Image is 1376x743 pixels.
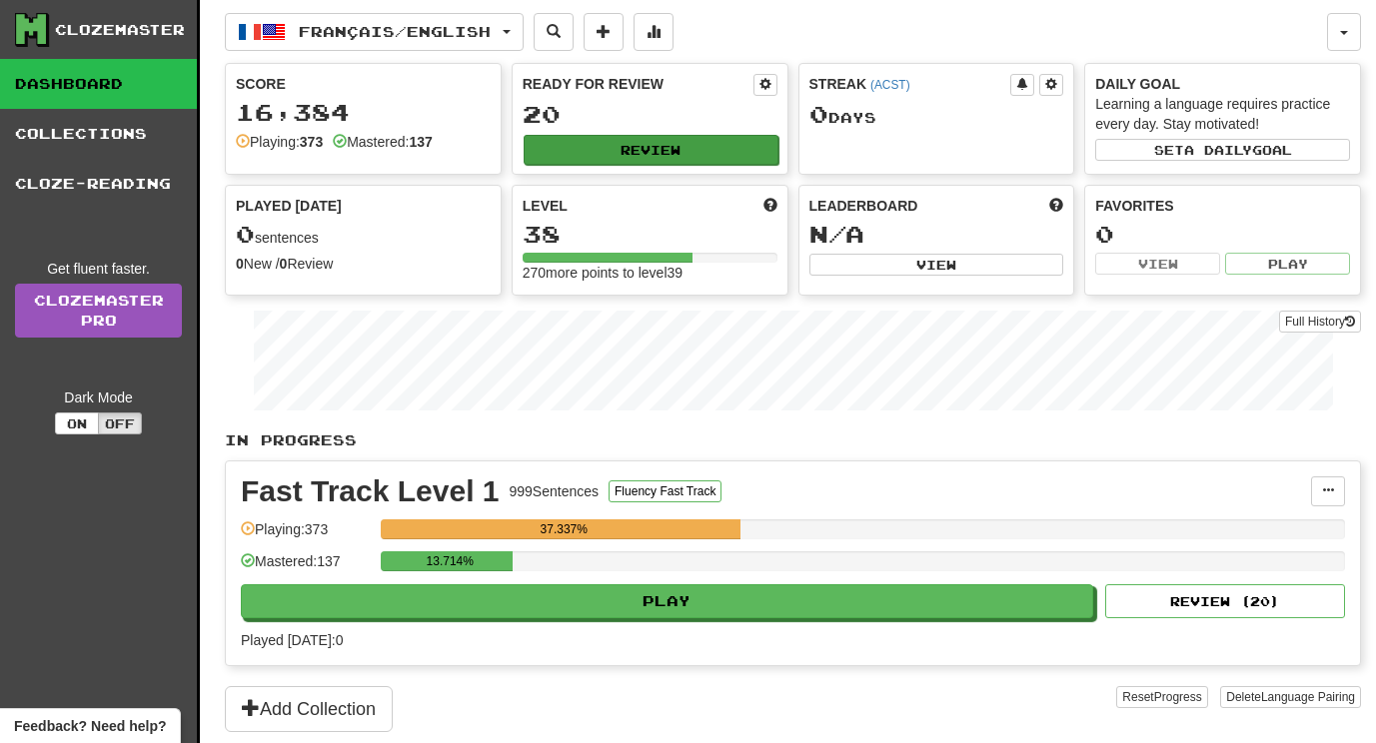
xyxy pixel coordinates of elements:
[236,74,491,94] div: Score
[1095,222,1350,247] div: 0
[241,584,1093,618] button: Play
[225,686,393,732] button: Add Collection
[1095,94,1350,134] div: Learning a language requires practice every day. Stay motivated!
[236,256,244,272] strong: 0
[1095,196,1350,216] div: Favorites
[98,412,142,434] button: Off
[236,254,491,274] div: New / Review
[15,284,182,338] a: ClozemasterPro
[523,263,777,283] div: 270 more points to level 39
[809,102,1064,128] div: Day s
[236,222,491,248] div: sentences
[15,259,182,279] div: Get fluent faster.
[236,220,255,248] span: 0
[55,20,185,40] div: Clozemaster
[14,716,166,736] span: Open feedback widget
[523,196,568,216] span: Level
[387,519,740,539] div: 37.337%
[1154,690,1202,704] span: Progress
[523,102,777,127] div: 20
[524,135,778,165] button: Review
[809,74,1011,94] div: Streak
[609,480,721,502] button: Fluency Fast Track
[241,476,500,506] div: Fast Track Level 1
[236,100,491,125] div: 16,384
[809,196,918,216] span: Leaderboard
[534,13,574,51] button: Search sentences
[510,481,600,501] div: 999 Sentences
[763,196,777,216] span: Score more points to level up
[1116,686,1207,708] button: ResetProgress
[1225,253,1350,275] button: Play
[387,551,513,571] div: 13.714%
[15,387,182,407] div: Dark Mode
[584,13,624,51] button: Add sentence to collection
[809,254,1064,276] button: View
[225,13,524,51] button: Français/English
[299,23,491,40] span: Français / English
[55,412,99,434] button: On
[870,78,910,92] a: (ACST)
[1049,196,1063,216] span: This week in points, UTC
[1095,253,1220,275] button: View
[809,220,864,248] span: N/A
[241,551,371,584] div: Mastered: 137
[634,13,674,51] button: More stats
[523,222,777,247] div: 38
[809,100,828,128] span: 0
[1095,74,1350,94] div: Daily Goal
[241,519,371,552] div: Playing: 373
[225,430,1361,450] p: In Progress
[1261,690,1355,704] span: Language Pairing
[236,132,323,152] div: Playing:
[241,632,343,648] span: Played [DATE]: 0
[333,132,433,152] div: Mastered:
[1279,311,1361,333] button: Full History
[1184,143,1252,157] span: a daily
[1220,686,1361,708] button: DeleteLanguage Pairing
[523,74,753,94] div: Ready for Review
[1095,139,1350,161] button: Seta dailygoal
[280,256,288,272] strong: 0
[1105,584,1345,618] button: Review (20)
[409,134,432,150] strong: 137
[300,134,323,150] strong: 373
[236,196,342,216] span: Played [DATE]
